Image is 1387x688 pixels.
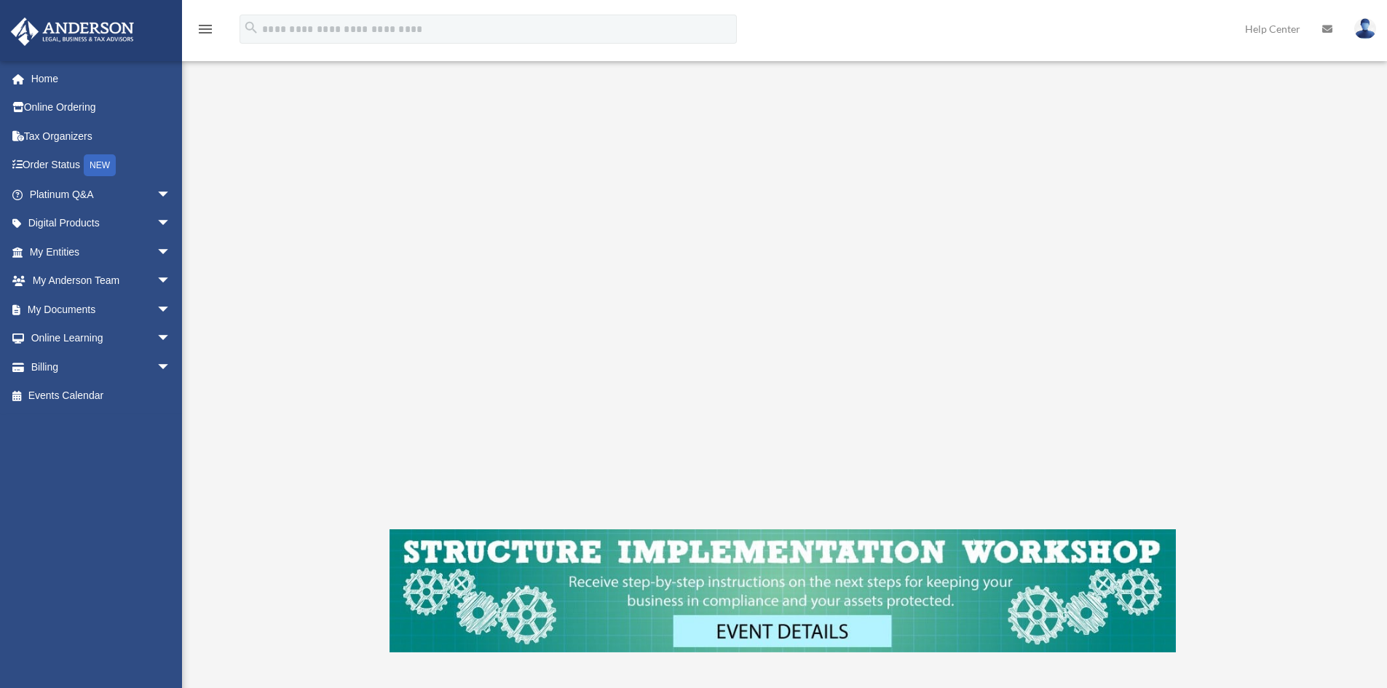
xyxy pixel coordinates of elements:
[7,17,138,46] img: Anderson Advisors Platinum Portal
[390,66,1176,508] iframe: 250210 - Corporate Binder Review V2
[1354,18,1376,39] img: User Pic
[10,180,193,209] a: Platinum Q&Aarrow_drop_down
[157,324,186,354] span: arrow_drop_down
[84,154,116,176] div: NEW
[197,20,214,38] i: menu
[157,209,186,239] span: arrow_drop_down
[10,122,193,151] a: Tax Organizers
[157,237,186,267] span: arrow_drop_down
[10,209,193,238] a: Digital Productsarrow_drop_down
[10,352,193,381] a: Billingarrow_drop_down
[157,266,186,296] span: arrow_drop_down
[10,151,193,181] a: Order StatusNEW
[157,180,186,210] span: arrow_drop_down
[10,93,193,122] a: Online Ordering
[157,352,186,382] span: arrow_drop_down
[157,295,186,325] span: arrow_drop_down
[10,324,193,353] a: Online Learningarrow_drop_down
[10,64,193,93] a: Home
[10,266,193,296] a: My Anderson Teamarrow_drop_down
[10,237,193,266] a: My Entitiesarrow_drop_down
[10,381,193,411] a: Events Calendar
[243,20,259,36] i: search
[10,295,193,324] a: My Documentsarrow_drop_down
[197,25,214,38] a: menu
